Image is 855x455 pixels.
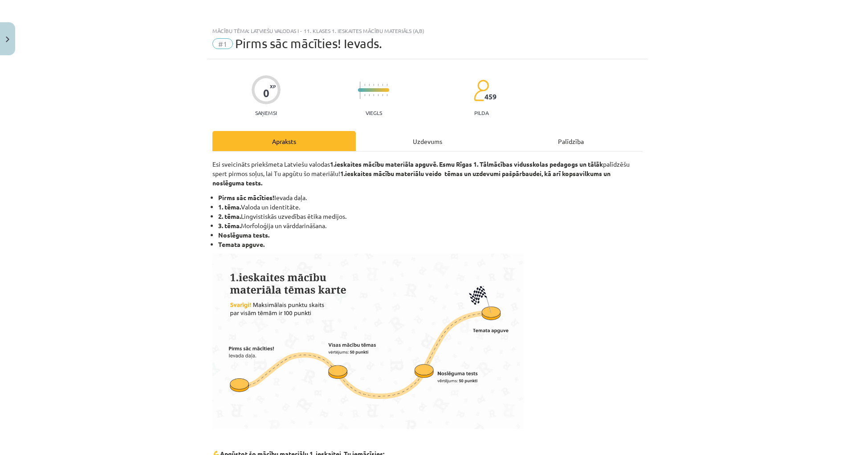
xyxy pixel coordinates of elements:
img: icon-short-line-57e1e144782c952c97e751825c79c345078a6d821885a25fce030b3d8c18986b.svg [382,84,383,86]
img: icon-short-line-57e1e144782c952c97e751825c79c345078a6d821885a25fce030b3d8c18986b.svg [387,94,387,96]
img: icon-short-line-57e1e144782c952c97e751825c79c345078a6d821885a25fce030b3d8c18986b.svg [364,84,365,86]
img: icon-short-line-57e1e144782c952c97e751825c79c345078a6d821885a25fce030b3d8c18986b.svg [382,94,383,96]
img: icon-short-line-57e1e144782c952c97e751825c79c345078a6d821885a25fce030b3d8c18986b.svg [373,84,374,86]
div: Uzdevums [356,131,499,151]
img: icon-short-line-57e1e144782c952c97e751825c79c345078a6d821885a25fce030b3d8c18986b.svg [369,84,370,86]
strong: 3. tēma. [218,221,241,230]
img: icon-long-line-d9ea69661e0d244f92f715978eff75569469978d946b2353a9bb055b3ed8787d.svg [360,82,361,99]
img: icon-short-line-57e1e144782c952c97e751825c79c345078a6d821885a25fce030b3d8c18986b.svg [369,94,370,96]
p: Saņemsi [252,110,281,116]
p: Viegls [366,110,382,116]
span: #1 [212,38,233,49]
img: icon-short-line-57e1e144782c952c97e751825c79c345078a6d821885a25fce030b3d8c18986b.svg [373,94,374,96]
strong: 1. tēma. [218,203,241,211]
strong: Noslēguma tests. [218,231,269,239]
img: icon-close-lesson-0947bae3869378f0d4975bcd49f059093ad1ed9edebbc8119c70593378902aed.svg [6,37,9,42]
strong: 2. tēma. [218,212,241,220]
p: pilda [474,110,489,116]
span: Pirms sāc mācīties! Ievads. [235,36,382,51]
div: Palīdzība [499,131,643,151]
div: Apraksts [212,131,356,151]
img: students-c634bb4e5e11cddfef0936a35e636f08e4e9abd3cc4e673bd6f9a4125e45ecb1.svg [473,79,489,102]
img: icon-short-line-57e1e144782c952c97e751825c79c345078a6d821885a25fce030b3d8c18986b.svg [364,94,365,96]
strong: Temata apguve. [218,240,265,248]
li: Ievada daļa. [218,193,643,202]
b: 1.ieskaites mācību materiāla apguvē. Esmu Rīgas 1. Tālmācības vidusskolas pedagogs un tālāk [330,160,603,168]
div: Mācību tēma: Latviešu valodas i - 11. klases 1. ieskaites mācību materiāls (a,b) [212,28,643,34]
span: XP [270,84,276,89]
div: 0 [263,87,269,99]
strong: Pirms sāc mācīties! [218,193,274,201]
li: Morfoloģija un vārddarināšana. [218,221,643,230]
b: 1.ieskaites mācību materiālu veido tēmas un uzdevumi pašpārbaudei, kā arī kopsavilkums un noslēgu... [212,169,611,187]
span: 459 [484,93,497,101]
li: Lingvistiskās uzvedības ētika medijos. [218,212,643,221]
img: icon-short-line-57e1e144782c952c97e751825c79c345078a6d821885a25fce030b3d8c18986b.svg [387,84,387,86]
li: Valoda un identitāte. [218,202,643,212]
p: Esi sveicināts priekšmeta Latviešu valodas palīdzēšu spert pirmos soļus, lai Tu apgūtu šo materiālu! [212,160,643,188]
